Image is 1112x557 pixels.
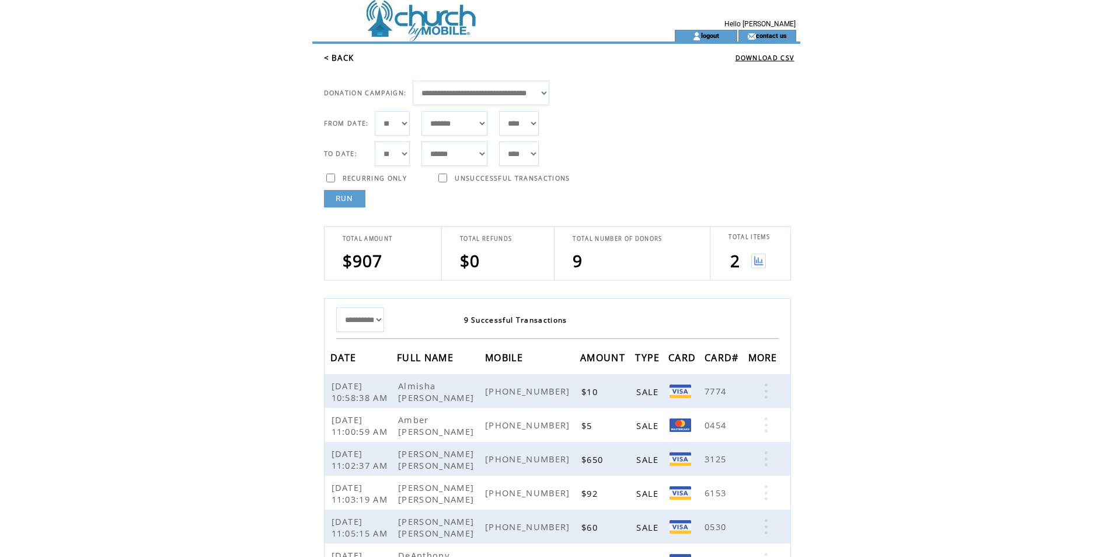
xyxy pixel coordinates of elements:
span: 0530 [705,521,729,532]
span: AMOUNT [580,348,628,370]
a: RUN [324,190,365,207]
span: $5 [581,420,595,431]
span: TOTAL NUMBER OF DONORS [573,235,662,243]
span: [DATE] 11:03:19 AM [332,482,391,505]
img: account_icon.gif [692,32,701,41]
span: $650 [581,454,606,465]
span: 0454 [705,419,729,431]
img: View graph [751,254,766,268]
span: 2 [730,250,740,272]
span: $907 [343,250,383,272]
a: CARD [668,354,699,361]
span: [PERSON_NAME] [PERSON_NAME] [398,482,477,505]
span: FULL NAME [397,348,456,370]
span: TOTAL AMOUNT [343,235,393,243]
span: Amber [PERSON_NAME] [398,414,477,437]
span: FROM DATE: [324,119,369,127]
span: TO DATE: [324,150,358,158]
a: CARD# [705,354,742,361]
img: Visa [670,520,691,534]
a: contact us [756,32,787,39]
span: $60 [581,521,601,533]
span: Almisha [PERSON_NAME] [398,380,477,403]
span: MOBILE [485,348,526,370]
span: DATE [330,348,360,370]
a: logout [701,32,719,39]
span: CARD# [705,348,742,370]
span: SALE [636,420,661,431]
a: TYPE [635,354,663,361]
img: Visa [670,486,691,500]
a: AMOUNT [580,354,628,361]
span: CARD [668,348,699,370]
span: 9 [573,250,583,272]
a: MOBILE [485,354,526,361]
img: Visa [670,452,691,466]
span: UNSUCCESSFUL TRANSACTIONS [455,174,570,182]
span: TOTAL ITEMS [728,233,770,241]
span: 6153 [705,487,729,499]
span: SALE [636,487,661,499]
span: [PHONE_NUMBER] [485,385,573,397]
span: [PERSON_NAME] [PERSON_NAME] [398,516,477,539]
span: DONATION CAMPAIGN: [324,89,407,97]
a: < BACK [324,53,354,63]
span: Hello [PERSON_NAME] [724,20,796,28]
a: DATE [330,354,360,361]
span: SALE [636,386,661,397]
a: DOWNLOAD CSV [735,54,794,62]
img: contact_us_icon.gif [747,32,756,41]
span: MORE [748,348,780,370]
span: [DATE] 10:58:38 AM [332,380,391,403]
span: [DATE] 11:02:37 AM [332,448,391,471]
span: TYPE [635,348,663,370]
span: RECURRING ONLY [343,174,407,182]
span: $92 [581,487,601,499]
span: [PHONE_NUMBER] [485,487,573,499]
span: [DATE] 11:00:59 AM [332,414,391,437]
span: $10 [581,386,601,397]
img: Visa [670,385,691,398]
span: 7774 [705,385,729,397]
span: 9 Successful Transactions [464,315,567,325]
span: [DATE] 11:05:15 AM [332,516,391,539]
span: $0 [460,250,480,272]
span: 3125 [705,453,729,465]
span: [PHONE_NUMBER] [485,453,573,465]
span: TOTAL REFUNDS [460,235,512,243]
img: Mastercard [670,418,691,432]
span: [PHONE_NUMBER] [485,521,573,532]
span: SALE [636,454,661,465]
a: FULL NAME [397,354,456,361]
span: [PERSON_NAME] [PERSON_NAME] [398,448,477,471]
span: [PHONE_NUMBER] [485,419,573,431]
span: SALE [636,521,661,533]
